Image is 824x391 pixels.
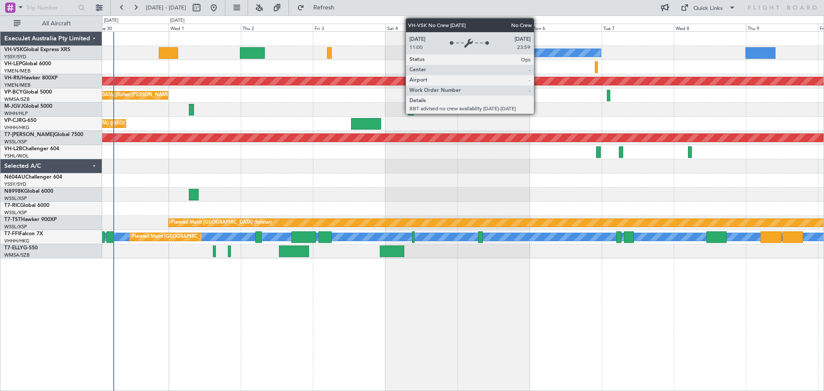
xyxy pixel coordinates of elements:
[313,24,385,31] div: Fri 3
[4,189,24,194] span: N8998K
[4,118,36,123] a: VP-CJRG-650
[26,1,76,14] input: Trip Number
[4,238,30,244] a: VHHH/HKG
[4,246,38,251] a: T7-ELLYG-550
[4,217,57,222] a: T7-TSTHawker 900XP
[170,17,185,24] div: [DATE]
[4,231,19,236] span: T7-FFI
[4,203,20,208] span: T7-RIC
[4,209,27,216] a: WSSL/XSP
[169,24,241,31] div: Wed 1
[4,104,23,109] span: M-JGVJ
[4,118,22,123] span: VP-CJR
[4,203,49,208] a: T7-RICGlobal 6000
[385,24,457,31] div: Sat 4
[4,54,26,60] a: YSSY/SYD
[602,24,674,31] div: Tue 7
[171,216,272,229] div: Planned Maint [GEOGRAPHIC_DATA] (Seletar)
[27,89,233,102] div: Unplanned Maint [GEOGRAPHIC_DATA] (Sultan [PERSON_NAME] [PERSON_NAME] - Subang)
[4,76,22,81] span: VH-RIU
[4,47,70,52] a: VH-VSKGlobal Express XRS
[4,90,52,95] a: VP-BCYGlobal 5000
[4,68,30,74] a: YMEN/MEB
[241,24,313,31] div: Thu 2
[4,146,22,152] span: VH-L2B
[4,61,51,67] a: VH-LEPGlobal 6000
[4,47,23,52] span: VH-VSK
[4,153,29,159] a: YSHL/WOL
[4,132,54,137] span: T7-[PERSON_NAME]
[4,76,58,81] a: VH-RIUHawker 800XP
[4,175,62,180] a: N604AUChallenger 604
[4,90,23,95] span: VP-BCY
[22,21,91,27] span: All Aircraft
[293,1,345,15] button: Refresh
[421,46,440,59] div: No Crew
[4,195,27,202] a: WSSL/XSP
[674,24,746,31] div: Wed 8
[457,24,530,31] div: Sun 5
[4,139,27,145] a: WSSL/XSP
[104,17,118,24] div: [DATE]
[4,217,21,222] span: T7-TST
[694,4,723,13] div: Quick Links
[4,146,59,152] a: VH-L2BChallenger 604
[4,110,28,117] a: WIHH/HLP
[4,246,23,251] span: T7-ELLY
[4,189,53,194] a: N8998KGlobal 6000
[132,230,267,243] div: Planned Maint [GEOGRAPHIC_DATA] ([GEOGRAPHIC_DATA])
[746,24,818,31] div: Thu 9
[4,61,22,67] span: VH-LEP
[530,24,602,31] div: Mon 6
[4,82,30,88] a: YMEN/MEB
[4,252,30,258] a: WMSA/SZB
[4,181,26,188] a: YSSY/SYD
[146,4,186,12] span: [DATE] - [DATE]
[97,24,169,31] div: Tue 30
[4,96,30,103] a: WMSA/SZB
[4,132,83,137] a: T7-[PERSON_NAME]Global 7500
[9,17,93,30] button: All Aircraft
[4,224,27,230] a: WSSL/XSP
[4,124,30,131] a: VHHH/HKG
[4,104,52,109] a: M-JGVJGlobal 5000
[306,5,342,11] span: Refresh
[4,231,43,236] a: T7-FFIFalcon 7X
[4,175,25,180] span: N604AU
[676,1,740,15] button: Quick Links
